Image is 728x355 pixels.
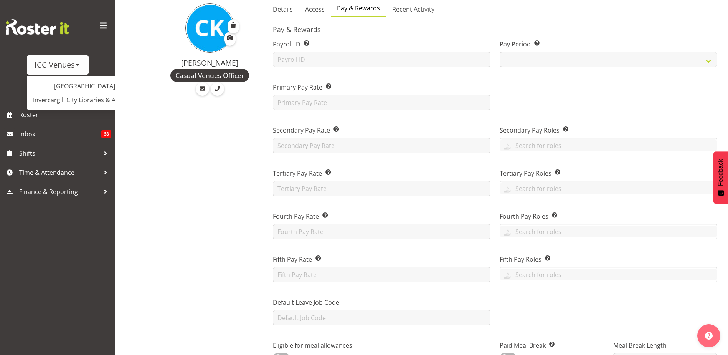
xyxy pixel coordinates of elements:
[500,269,717,280] input: Search for roles
[27,79,155,93] a: [GEOGRAPHIC_DATA]
[305,5,325,14] span: Access
[273,341,377,350] label: Eligible for meal allowances
[19,186,100,197] span: Finance & Reporting
[500,40,717,49] label: Pay Period
[27,93,155,107] a: Invercargill City Libraries & Archives
[392,5,434,14] span: Recent Activity
[273,138,490,153] input: Secondary Pay Rate
[713,151,728,204] button: Feedback - Show survey
[337,3,380,13] span: Pay & Rewards
[273,95,490,110] input: Primary Pay Rate
[273,126,490,135] label: Secondary Pay Rate
[613,341,717,350] label: Meal Break Length
[196,82,209,96] a: Email Employee
[162,59,258,67] h4: [PERSON_NAME]
[6,19,69,35] img: Rosterit website logo
[717,159,724,186] span: Feedback
[500,255,717,264] label: Fifth Pay Roles
[500,139,717,151] input: Search for roles
[19,109,111,121] span: Roster
[273,181,490,196] input: Tertiary Pay Rate
[273,5,293,14] span: Details
[273,255,490,264] label: Fifth Pay Rate
[273,52,490,67] input: Payroll ID
[211,82,224,96] a: Call Employee
[19,148,100,159] span: Shifts
[273,169,490,178] label: Tertiary Pay Rate
[500,182,717,194] input: Search for roles
[273,267,490,282] input: Fifth Pay Rate
[175,70,244,80] span: Casual Venues Officer
[19,167,100,178] span: Time & Attendance
[273,298,490,307] label: Default Leave Job Code
[273,212,490,221] label: Fourth Pay Rate
[35,59,81,71] div: ICC Venues
[101,130,111,138] span: 68
[500,226,717,237] input: Search for roles
[500,212,717,221] label: Fourth Pay Roles
[185,3,234,53] img: colleen-kelly11772.jpg
[273,310,490,325] input: Default Job Code
[500,169,717,178] label: Tertiary Pay Roles
[19,128,101,140] span: Inbox
[273,25,717,33] h5: Pay & Rewards
[273,83,490,92] label: Primary Pay Rate
[705,332,713,340] img: help-xxl-2.png
[273,224,490,239] input: Fourth Pay Rate
[500,341,604,350] label: Paid Meal Break
[500,126,717,135] label: Secondary Pay Roles
[273,40,490,49] label: Payroll ID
